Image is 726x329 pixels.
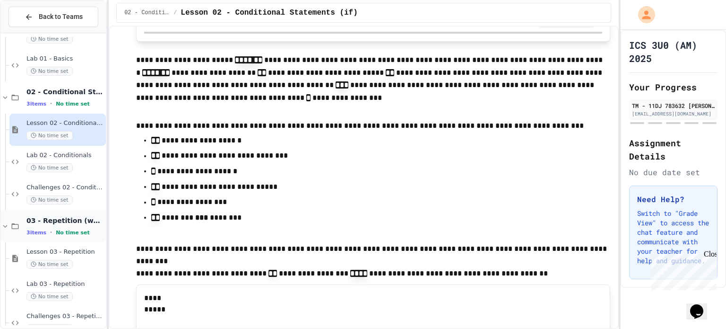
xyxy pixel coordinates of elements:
span: • [50,229,52,236]
span: No time set [26,292,73,301]
span: Challenges 02 - Conditionals [26,184,104,192]
span: Back to Teams [39,12,83,22]
span: 3 items [26,101,46,107]
p: Switch to "Grade View" to access the chat feature and communicate with your teacher for help and ... [637,209,709,266]
span: No time set [26,35,73,44]
span: No time set [26,260,73,269]
div: [EMAIL_ADDRESS][DOMAIN_NAME] [632,110,715,117]
span: No time set [26,163,73,172]
iframe: To enrich screen reader interactions, please activate Accessibility in Grammarly extension settings [648,250,717,290]
div: Chat with us now!Close [4,4,65,60]
span: No time set [56,101,90,107]
span: 02 - Conditional Statements (if) [124,9,170,17]
span: / [173,9,177,17]
button: Back to Teams [9,7,98,27]
div: TM - 11DJ 783632 [PERSON_NAME] SS [632,101,715,110]
div: My Account [628,4,657,26]
span: Lesson 03 - Repetition [26,248,104,256]
span: 3 items [26,230,46,236]
h2: Assignment Details [629,136,717,163]
span: No time set [26,67,73,76]
div: No due date set [629,167,717,178]
span: • [50,100,52,107]
span: Lab 03 - Repetition [26,280,104,288]
span: No time set [26,131,73,140]
span: Lab 02 - Conditionals [26,151,104,160]
span: Lesson 02 - Conditional Statements (if) [26,119,104,127]
h2: Your Progress [629,80,717,94]
span: Lab 01 - Basics [26,55,104,63]
span: 03 - Repetition (while and for) [26,216,104,225]
span: No time set [56,230,90,236]
span: No time set [26,196,73,205]
span: 02 - Conditional Statements (if) [26,88,104,96]
iframe: chat widget [686,291,717,320]
h3: Need Help? [637,194,709,205]
h1: ICS 3U0 (AM) 2025 [629,38,717,65]
span: Lesson 02 - Conditional Statements (if) [181,7,357,18]
span: Challenges 03 - Repetition [26,312,104,320]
